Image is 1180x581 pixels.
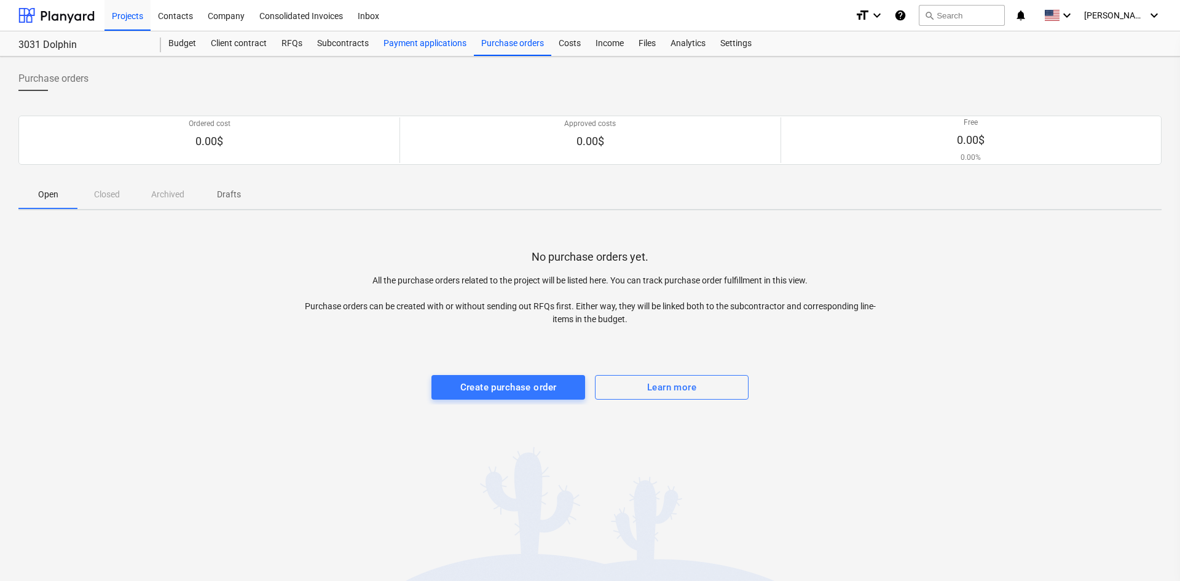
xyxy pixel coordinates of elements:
p: Ordered cost [189,119,230,129]
p: 0.00$ [189,134,230,149]
a: Subcontracts [310,31,376,56]
i: keyboard_arrow_down [1147,8,1162,23]
span: [PERSON_NAME] [1084,10,1146,20]
p: All the purchase orders related to the project will be listed here. You can track purchase order ... [304,274,876,326]
i: format_size [855,8,870,23]
span: search [924,10,934,20]
a: Analytics [663,31,713,56]
i: keyboard_arrow_down [870,8,884,23]
a: Payment applications [376,31,474,56]
i: Knowledge base [894,8,907,23]
i: notifications [1015,8,1027,23]
button: Search [919,5,1005,26]
a: Client contract [203,31,274,56]
a: Purchase orders [474,31,551,56]
p: Approved costs [564,119,616,129]
p: 0.00$ [957,133,985,148]
p: Open [33,188,63,201]
p: Free [957,117,985,128]
button: Create purchase order [431,375,585,400]
a: RFQs [274,31,310,56]
div: Learn more [647,379,696,395]
p: 0.00$ [564,134,616,149]
p: 0.00% [957,152,985,163]
div: 3031 Dolphin [18,39,146,52]
p: No purchase orders yet. [532,250,648,264]
a: Settings [713,31,759,56]
a: Files [631,31,663,56]
i: keyboard_arrow_down [1060,8,1074,23]
p: Drafts [214,188,243,201]
div: Create purchase order [460,379,557,395]
a: Costs [551,31,588,56]
a: Budget [161,31,203,56]
button: Learn more [595,375,749,400]
span: Purchase orders [18,71,88,86]
a: Income [588,31,631,56]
